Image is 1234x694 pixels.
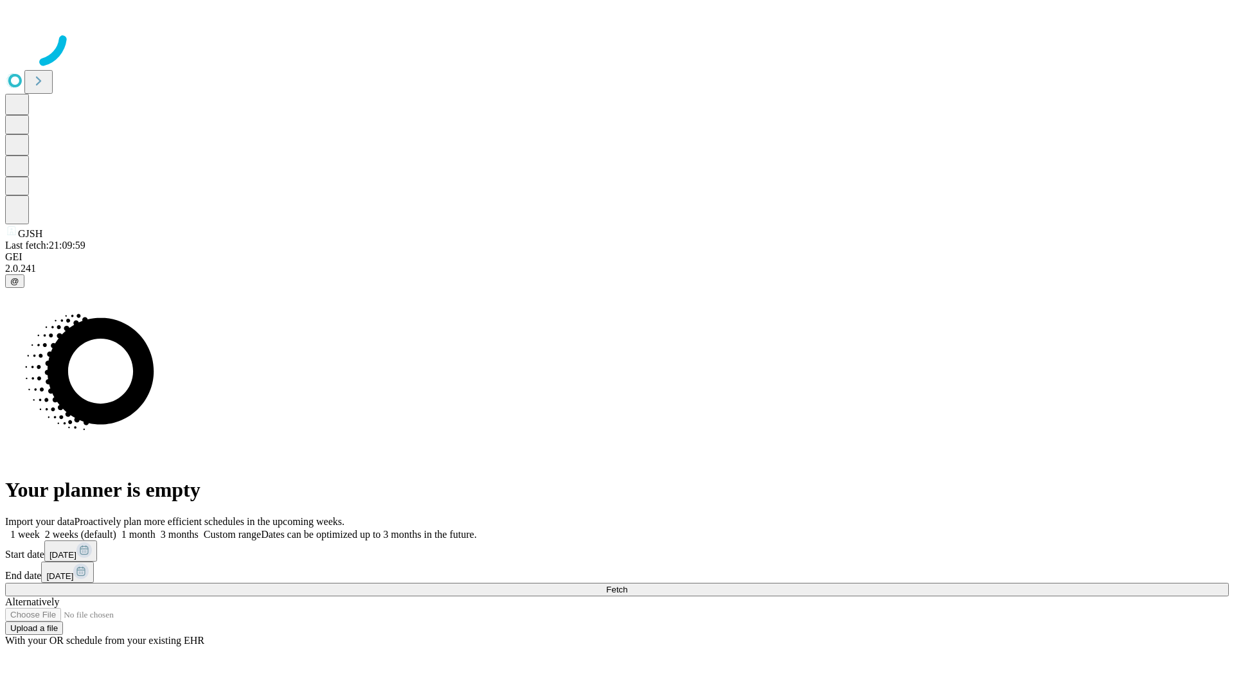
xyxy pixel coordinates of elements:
[46,571,73,581] span: [DATE]
[5,516,75,527] span: Import your data
[18,228,42,239] span: GJSH
[75,516,344,527] span: Proactively plan more efficient schedules in the upcoming weeks.
[5,478,1229,502] h1: Your planner is empty
[41,562,94,583] button: [DATE]
[5,562,1229,583] div: End date
[261,529,476,540] span: Dates can be optimized up to 3 months in the future.
[5,251,1229,263] div: GEI
[5,263,1229,274] div: 2.0.241
[204,529,261,540] span: Custom range
[161,529,199,540] span: 3 months
[606,585,627,594] span: Fetch
[10,276,19,286] span: @
[5,274,24,288] button: @
[10,529,40,540] span: 1 week
[49,550,76,560] span: [DATE]
[5,240,85,251] span: Last fetch: 21:09:59
[5,596,59,607] span: Alternatively
[5,583,1229,596] button: Fetch
[44,540,97,562] button: [DATE]
[5,621,63,635] button: Upload a file
[121,529,156,540] span: 1 month
[5,540,1229,562] div: Start date
[45,529,116,540] span: 2 weeks (default)
[5,635,204,646] span: With your OR schedule from your existing EHR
